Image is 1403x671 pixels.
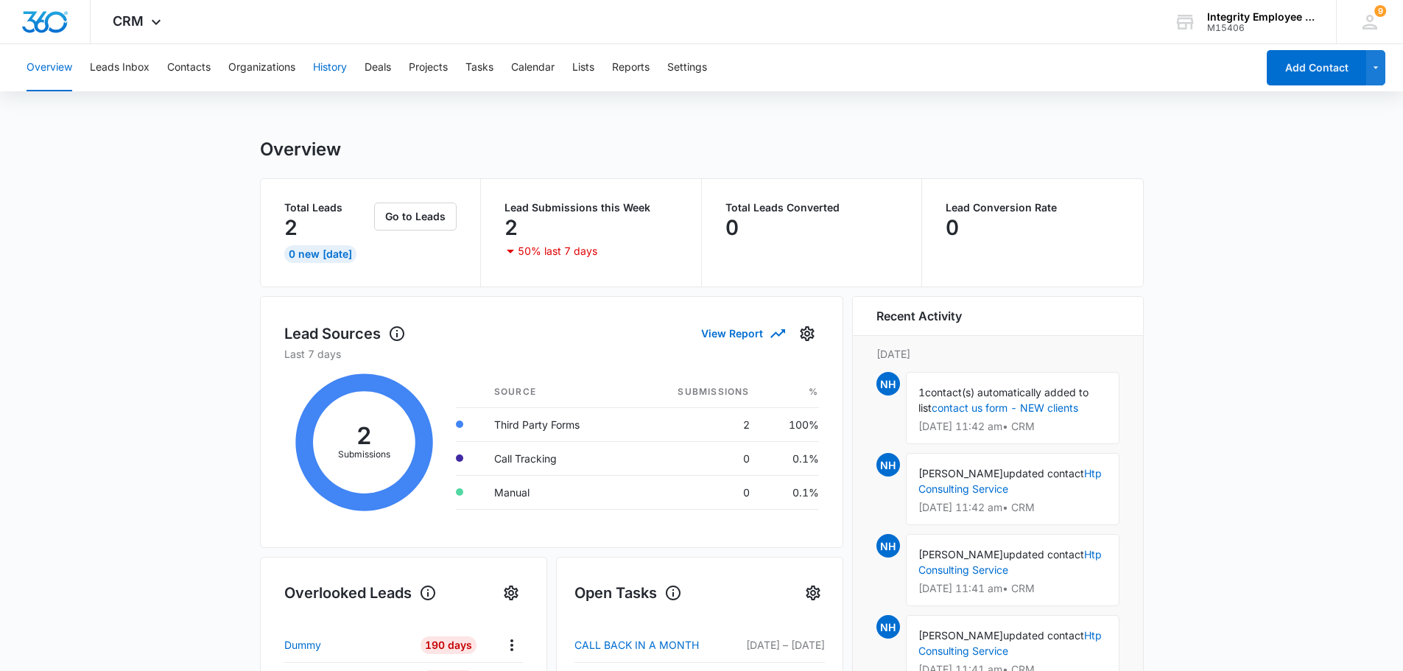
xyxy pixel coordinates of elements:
[504,203,678,213] p: Lead Submissions this Week
[918,386,1089,414] span: contact(s) automatically added to list
[667,44,707,91] button: Settings
[365,44,391,91] button: Deals
[90,44,150,91] button: Leads Inbox
[918,548,1003,561] span: [PERSON_NAME]
[1374,5,1386,17] div: notifications count
[374,210,457,222] a: Go to Leads
[876,615,900,639] span: NH
[918,467,1003,479] span: [PERSON_NAME]
[876,453,900,477] span: NH
[631,475,762,509] td: 0
[572,44,594,91] button: Lists
[876,372,900,396] span: NH
[725,203,899,213] p: Total Leads Converted
[876,346,1119,362] p: [DATE]
[918,502,1107,513] p: [DATE] 11:42 am • CRM
[918,629,1003,642] span: [PERSON_NAME]
[1207,11,1315,23] div: account name
[374,203,457,231] button: Go to Leads
[284,245,356,263] div: 0 New [DATE]
[284,346,819,362] p: Last 7 days
[574,636,728,654] a: CALL BACK IN A MONTH
[1374,5,1386,17] span: 9
[728,637,825,653] p: [DATE] – [DATE]
[631,441,762,475] td: 0
[574,582,682,604] h1: Open Tasks
[113,13,144,29] span: CRM
[27,44,72,91] button: Overview
[762,441,819,475] td: 0.1%
[284,637,321,653] p: Dummy
[762,376,819,408] th: %
[612,44,650,91] button: Reports
[1267,50,1366,85] button: Add Contact
[482,407,631,441] td: Third Party Forms
[482,376,631,408] th: Source
[1003,629,1084,642] span: updated contact
[511,44,555,91] button: Calendar
[409,44,448,91] button: Projects
[284,203,372,213] p: Total Leads
[795,322,819,345] button: Settings
[504,216,518,239] p: 2
[1207,23,1315,33] div: account id
[284,637,408,653] a: Dummy
[167,44,211,91] button: Contacts
[482,441,631,475] td: Call Tracking
[932,401,1078,414] a: contact us form - NEW clients
[1003,548,1084,561] span: updated contact
[876,534,900,558] span: NH
[313,44,347,91] button: History
[725,216,739,239] p: 0
[1003,467,1084,479] span: updated contact
[701,320,784,346] button: View Report
[284,582,437,604] h1: Overlooked Leads
[260,138,341,161] h1: Overview
[284,216,298,239] p: 2
[631,376,762,408] th: Submissions
[518,246,597,256] p: 50% last 7 days
[499,581,523,605] button: Settings
[918,421,1107,432] p: [DATE] 11:42 am • CRM
[946,203,1119,213] p: Lead Conversion Rate
[228,44,295,91] button: Organizations
[946,216,959,239] p: 0
[918,583,1107,594] p: [DATE] 11:41 am • CRM
[500,633,523,656] button: Actions
[762,407,819,441] td: 100%
[631,407,762,441] td: 2
[918,386,925,398] span: 1
[762,475,819,509] td: 0.1%
[284,323,406,345] h1: Lead Sources
[876,307,962,325] h6: Recent Activity
[465,44,493,91] button: Tasks
[482,475,631,509] td: Manual
[801,581,825,605] button: Settings
[421,636,477,654] div: 190 Days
